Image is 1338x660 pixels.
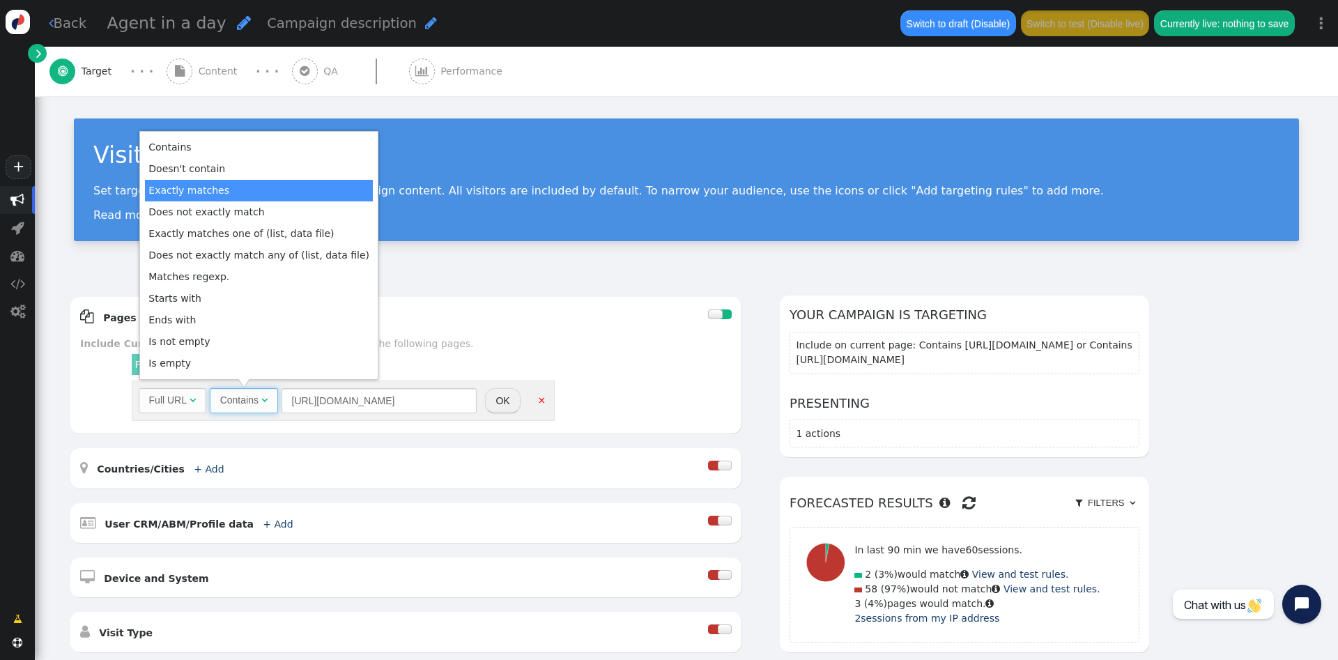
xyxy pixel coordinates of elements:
a: View and test rules. [1003,583,1100,594]
td: Is not empty [145,331,373,353]
span:  [80,570,95,584]
span: 58 [865,583,877,594]
a: Read more. [93,208,157,222]
button: Currently live: nothing to save [1154,10,1294,36]
section: Include on current page: Contains [URL][DOMAIN_NAME] or Contains [URL][DOMAIN_NAME] [790,332,1139,374]
button: Switch to test (Disable live) [1021,10,1150,36]
td: Contains [145,137,373,158]
span: QA [323,64,344,79]
td: Exactly matches one of (list, data file) [145,223,373,245]
td: Does not exactly match [145,201,373,223]
span:  [80,309,94,323]
span:  [1130,498,1135,507]
a:  [3,606,32,631]
span:  [13,612,22,627]
span:  [80,516,95,530]
span:  [175,66,185,77]
span: (3%) [875,569,898,580]
span:  [300,66,309,77]
div: Full URL [149,393,187,408]
span:  [80,461,88,475]
a: + Add [194,463,224,475]
b: Pages Visited [103,312,178,323]
span: Agent in a day [107,13,226,33]
span:  [10,249,24,263]
span:  [10,277,25,291]
a:  Visit Type [80,627,175,638]
td: Starts with [145,288,373,309]
a: View and test rules. [972,569,1069,580]
span: Performance [440,64,508,79]
span: Campaign description [267,15,417,31]
b: Countries/Cities [97,463,185,475]
a: Back [49,13,87,33]
span: 2 [854,613,861,624]
a:  QA [292,47,409,96]
span:  [80,624,90,638]
td: Matches regexp. [145,266,373,288]
span: (4%) [864,598,887,609]
td: Is empty [145,353,373,374]
a:  Countries/Cities + Add [80,463,247,475]
div: · · · [256,62,279,81]
span:  [261,395,268,405]
span: Content [199,64,243,79]
span:  [58,66,68,77]
td: Doesn't contain [145,158,373,180]
span:  [939,497,950,509]
a:  [28,44,47,63]
span:  [11,221,24,235]
span: Target [82,64,118,79]
a:  Pages Visited + Add [80,312,240,323]
button: OK [485,388,520,413]
b: Visit Type [99,627,153,638]
h6: Presenting [790,394,1139,413]
span:  [36,46,42,61]
a: Full URL Contains [URL][DOMAIN_NAME] [134,359,331,370]
div: Visitor Targeting [93,138,1279,173]
b: Device and System [104,573,208,584]
p: In last 90 min we have sessions. [854,543,1100,558]
td: Does not exactly match any of (list, data file) [145,245,373,266]
span:  [985,599,994,608]
a:  User CRM/ABM/Profile data + Add [80,519,316,530]
span:  [49,16,54,30]
span: 60 [966,544,978,555]
a:  Content · · · [167,47,292,96]
span:  [1075,498,1082,507]
a:  Filters  [1071,492,1139,514]
span:  [190,395,196,405]
span:  [962,491,976,514]
span: 3 [854,598,861,609]
button: Switch to draft (Disable) [900,10,1015,36]
img: logo-icon.svg [6,10,30,34]
span:  [10,193,24,207]
span:  [992,584,1000,594]
p: Set targeting rules to decide who sees your campaign content. All visitors are included by defaul... [93,184,1279,197]
a: + [6,155,31,179]
a:  Device and System [80,573,231,584]
b: Include Current Page is Any of - [80,338,255,349]
a: 2sessions from my IP address [854,613,999,624]
span:  [237,15,251,31]
b: User CRM/ABM/Profile data [105,519,254,530]
h6: Forecasted results [790,486,1139,519]
span: Filters [1085,498,1127,508]
span:  [13,638,22,647]
span:  [425,16,437,30]
a: × [535,393,548,406]
span: (97%) [881,583,910,594]
span:  [415,66,429,77]
a:  Performance [409,47,534,96]
span:  [960,569,969,579]
div: would match would not match pages would match. [854,533,1100,636]
span: 2 [865,569,871,580]
h6: Your campaign is targeting [790,305,1139,324]
td: Exactly matches [145,180,373,201]
div: Contains [220,393,259,408]
td: Ends with [145,309,373,331]
span:  [10,305,25,319]
div: · · · [130,62,153,81]
a: ⋮ [1305,3,1338,44]
a:  Target · · · [49,47,167,96]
